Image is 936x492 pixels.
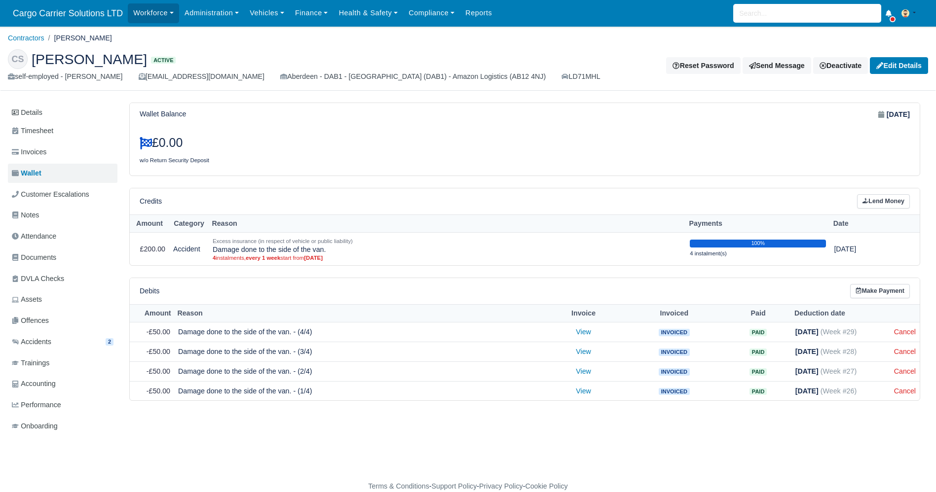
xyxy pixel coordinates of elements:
[130,233,169,265] td: £200.00
[562,71,600,82] a: LD71MHL
[894,387,916,395] a: Cancel
[690,240,826,247] div: 100%
[733,4,881,23] input: Search...
[795,367,819,375] strong: [DATE]
[576,367,591,375] a: View
[0,41,936,91] div: Christo Saji
[140,197,162,206] h6: Credits
[8,417,117,436] a: Onboarding
[749,388,767,395] span: Paid
[887,109,910,120] strong: [DATE]
[140,287,159,295] h6: Debits
[174,381,544,400] td: Damage done to the side of the van. - (1/4)
[8,311,117,330] a: Offences
[795,348,819,355] strong: [DATE]
[174,304,544,322] th: Reason
[894,348,916,355] a: Cancel
[334,3,404,23] a: Health & Safety
[147,387,170,395] span: -£50.00
[791,304,890,322] th: Deduction date
[659,368,690,376] span: Invoiced
[8,142,117,162] a: Invoices
[8,34,44,42] a: Contractors
[659,388,690,395] span: Invoiced
[213,238,353,244] small: Excess insurance (in respect of vehicle or public liability)
[179,3,244,23] a: Administration
[8,353,117,373] a: Trainings
[821,387,857,395] span: (Week #26)
[12,168,41,179] span: Wallet
[749,349,767,356] span: Paid
[576,348,591,355] a: View
[140,157,209,163] small: w/o Return Security Deposit
[12,125,53,137] span: Timesheet
[8,121,117,141] a: Timesheet
[8,332,117,351] a: Accidents 2
[209,214,686,233] th: Reason
[12,378,56,389] span: Accounting
[12,421,58,432] span: Onboarding
[8,248,117,267] a: Documents
[304,255,323,261] strong: [DATE]
[659,329,690,336] span: Invoiced
[12,336,51,348] span: Accidents
[147,348,170,355] span: -£50.00
[147,328,170,336] span: -£50.00
[894,367,916,375] a: Cancel
[139,71,264,82] div: [EMAIL_ADDRESS][DOMAIN_NAME]
[280,71,546,82] div: Aberdeen - DAB1 - [GEOGRAPHIC_DATA] (DAB1) - Amazon Logistics (AB12 4NJ)
[12,210,39,221] span: Notes
[147,367,170,375] span: -£50.00
[130,214,169,233] th: Amount
[8,71,123,82] div: self-employed - [PERSON_NAME]
[894,328,916,336] a: Cancel
[8,4,128,23] a: Cargo Carrier Solutions LTD
[174,322,544,342] td: Damage done to the side of the van. - (4/4)
[12,315,49,326] span: Offences
[174,361,544,381] td: Damage done to the side of the van. - (2/4)
[8,49,28,69] div: CS
[213,255,216,261] strong: 4
[106,338,113,346] span: 2
[460,3,497,23] a: Reports
[821,367,857,375] span: (Week #27)
[140,110,186,118] h6: Wallet Balance
[44,33,112,44] li: [PERSON_NAME]
[623,304,725,322] th: Invoiced
[8,395,117,415] a: Performance
[813,57,868,74] a: Deactivate
[659,349,690,356] span: Invoiced
[8,164,117,183] a: Wallet
[749,368,767,376] span: Paid
[795,328,819,336] strong: [DATE]
[12,189,89,200] span: Customer Escalations
[368,482,429,490] a: Terms & Conditions
[8,269,117,288] a: DVLA Checks
[12,273,64,284] span: DVLA Checks
[32,52,147,66] span: [PERSON_NAME]
[244,3,290,23] a: Vehicles
[8,374,117,393] a: Accounting
[169,214,209,233] th: Category
[525,482,567,490] a: Cookie Policy
[151,57,176,64] span: Active
[544,304,623,322] th: Invoice
[213,254,682,261] small: instalments, start from
[290,3,334,23] a: Finance
[850,284,910,298] a: Make Payment
[821,348,857,355] span: (Week #28)
[8,104,117,122] a: Details
[403,3,460,23] a: Compliance
[140,136,518,150] h3: £0.00
[821,328,857,336] span: (Week #29)
[576,387,591,395] a: View
[12,252,56,263] span: Documents
[795,387,819,395] strong: [DATE]
[725,304,791,322] th: Paid
[830,214,894,233] th: Date
[8,206,117,225] a: Notes
[576,328,591,336] a: View
[690,250,727,256] small: 4 instalment(s)
[187,481,749,492] div: - - -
